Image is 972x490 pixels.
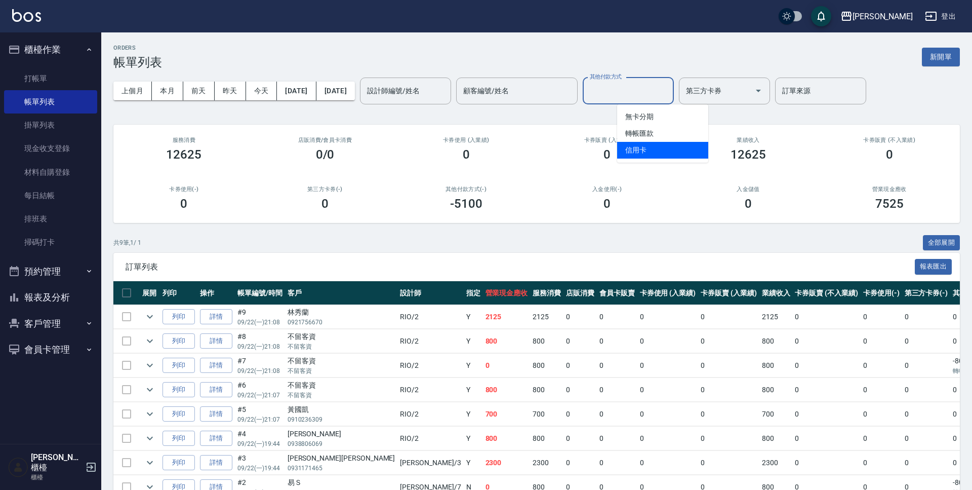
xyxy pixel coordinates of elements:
[590,73,622,81] label: 其他付款方式
[637,402,699,426] td: 0
[530,354,563,378] td: 800
[126,186,242,193] h2: 卡券使用(-)
[483,329,531,353] td: 800
[530,281,563,305] th: 服務消費
[549,137,666,143] h2: 卡券販賣 (入業績)
[397,378,463,402] td: RIO /2
[549,186,666,193] h2: 入金使用(-)
[792,402,860,426] td: 0
[31,453,83,473] h5: [PERSON_NAME]櫃檯
[690,137,807,143] h2: 業績收入
[563,281,597,305] th: 店販消費
[142,333,157,349] button: expand row
[759,427,793,450] td: 800
[142,358,157,373] button: expand row
[861,281,902,305] th: 卡券使用(-)
[530,378,563,402] td: 800
[142,309,157,324] button: expand row
[597,305,637,329] td: 0
[792,451,860,475] td: 0
[902,281,951,305] th: 第三方卡券(-)
[483,354,531,378] td: 0
[321,197,329,211] h3: 0
[288,307,395,318] div: 林秀蘭
[4,90,97,114] a: 帳單列表
[4,207,97,231] a: 排班表
[4,184,97,207] a: 每日結帳
[4,231,97,254] a: 掃碼打卡
[246,82,277,100] button: 今天
[166,147,201,162] h3: 12625
[861,427,902,450] td: 0
[637,354,699,378] td: 0
[617,142,708,159] span: 信用卡
[698,378,759,402] td: 0
[126,262,915,272] span: 訂單列表
[4,258,97,285] button: 預約管理
[200,333,232,349] a: 詳情
[698,329,759,353] td: 0
[237,342,282,351] p: 09/22 (一) 21:08
[288,477,395,488] div: 易Ｓ
[200,358,232,373] a: 詳情
[698,402,759,426] td: 0
[698,451,759,475] td: 0
[861,402,902,426] td: 0
[288,453,395,464] div: [PERSON_NAME][PERSON_NAME]
[530,451,563,475] td: 2300
[698,427,759,450] td: 0
[563,402,597,426] td: 0
[408,137,524,143] h2: 卡券使用 (入業績)
[745,197,752,211] h3: 0
[759,451,793,475] td: 2300
[267,137,384,143] h2: 店販消費 /會員卡消費
[922,48,960,66] button: 新開單
[792,329,860,353] td: 0
[597,281,637,305] th: 會員卡販賣
[397,402,463,426] td: RIO /2
[617,125,708,142] span: 轉帳匯款
[698,305,759,329] td: 0
[267,186,384,193] h2: 第三方卡券(-)
[4,336,97,363] button: 會員卡管理
[886,147,893,162] h3: 0
[464,305,483,329] td: Y
[759,329,793,353] td: 800
[200,431,232,446] a: 詳情
[923,235,960,251] button: 全部展開
[597,427,637,450] td: 0
[408,186,524,193] h2: 其他付款方式(-)
[597,329,637,353] td: 0
[113,55,162,69] h3: 帳單列表
[235,451,285,475] td: #3
[126,137,242,143] h3: 服務消費
[316,147,335,162] h3: 0/0
[180,197,187,211] h3: 0
[237,366,282,375] p: 09/22 (一) 21:08
[637,378,699,402] td: 0
[597,354,637,378] td: 0
[4,311,97,337] button: 客戶管理
[235,427,285,450] td: #4
[698,354,759,378] td: 0
[142,455,157,470] button: expand row
[483,427,531,450] td: 800
[836,6,917,27] button: [PERSON_NAME]
[853,10,913,23] div: [PERSON_NAME]
[811,6,831,26] button: save
[792,281,860,305] th: 卡券販賣 (不入業績)
[197,281,235,305] th: 操作
[200,382,232,398] a: 詳情
[142,382,157,397] button: expand row
[142,431,157,446] button: expand row
[464,354,483,378] td: Y
[464,451,483,475] td: Y
[397,281,463,305] th: 設計師
[563,451,597,475] td: 0
[288,380,395,391] div: 不留客資
[483,451,531,475] td: 2300
[235,329,285,353] td: #8
[792,305,860,329] td: 0
[316,82,355,100] button: [DATE]
[759,305,793,329] td: 2125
